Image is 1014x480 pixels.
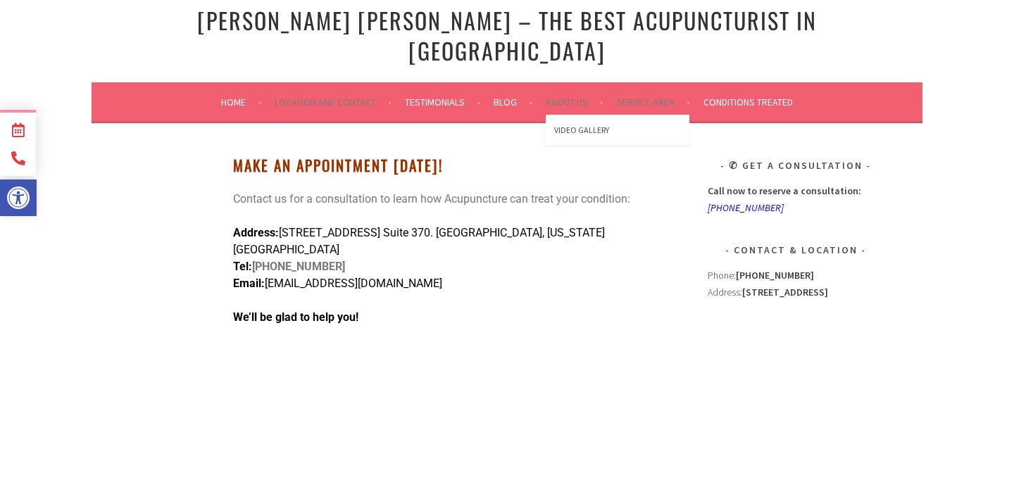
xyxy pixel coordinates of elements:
[233,260,345,290] strong: [PHONE_NUMBER]
[617,94,690,110] a: Service Area
[494,94,532,110] a: Blog
[708,201,784,214] a: [PHONE_NUMBER]
[708,241,884,258] h3: Contact & Location
[708,184,861,197] strong: Call now to reserve a consultation:
[708,157,884,174] h3: ✆ Get A Consultation
[233,226,605,256] span: [STREET_ADDRESS] Suite 370. [GEOGRAPHIC_DATA], [US_STATE][GEOGRAPHIC_DATA]
[708,267,884,284] div: Phone:
[233,277,265,290] strong: Email:
[265,277,442,290] span: [EMAIL_ADDRESS][DOMAIN_NAME]
[233,260,252,273] span: Tel:
[708,267,884,476] div: Address:
[405,94,480,110] a: Testimonials
[233,154,443,176] strong: Make An Appointment [DATE]!
[197,4,817,67] a: [PERSON_NAME] [PERSON_NAME] – The Best Acupuncturist In [GEOGRAPHIC_DATA]
[221,94,261,110] a: Home
[546,115,689,146] a: Video Gallery
[275,94,392,110] a: Location and Contact
[703,94,793,110] a: Conditions Treated
[736,269,814,282] strong: [PHONE_NUMBER]
[233,191,670,208] p: Contact us for a consultation to learn how Acupuncture can treat your condition:
[546,94,603,110] a: About Us
[233,310,358,324] strong: We’ll be glad to help you!
[233,226,279,239] strong: Address:
[742,286,828,298] strong: [STREET_ADDRESS]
